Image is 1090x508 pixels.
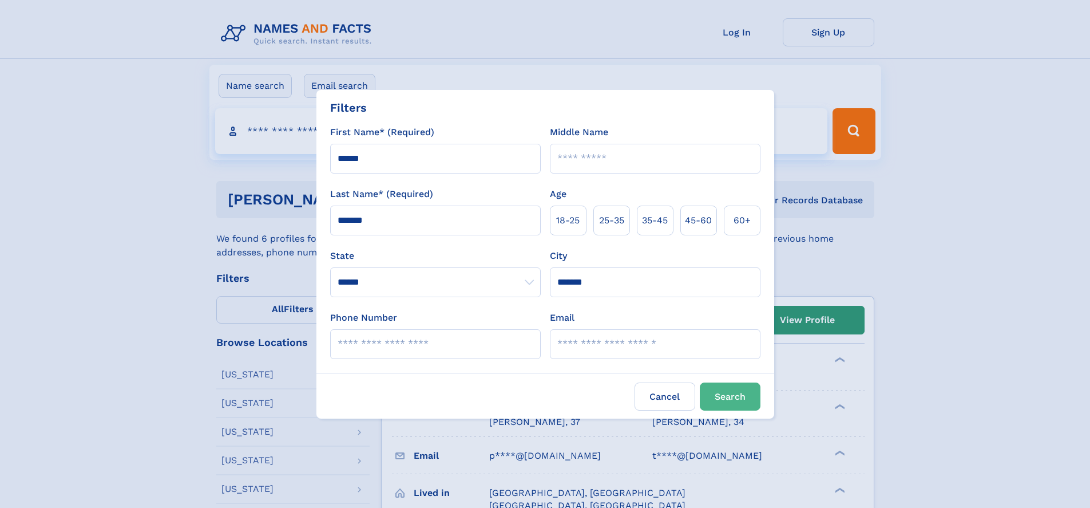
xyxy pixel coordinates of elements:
label: State [330,249,541,263]
span: 35‑45 [642,214,668,227]
label: Age [550,187,566,201]
span: 60+ [734,214,751,227]
label: Phone Number [330,311,397,325]
div: Filters [330,99,367,116]
label: Middle Name [550,125,608,139]
label: Last Name* (Required) [330,187,433,201]
span: 25‑35 [599,214,624,227]
label: Email [550,311,574,325]
button: Search [700,383,760,411]
label: First Name* (Required) [330,125,434,139]
span: 18‑25 [556,214,580,227]
span: 45‑60 [685,214,712,227]
label: Cancel [635,383,695,411]
label: City [550,249,567,263]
